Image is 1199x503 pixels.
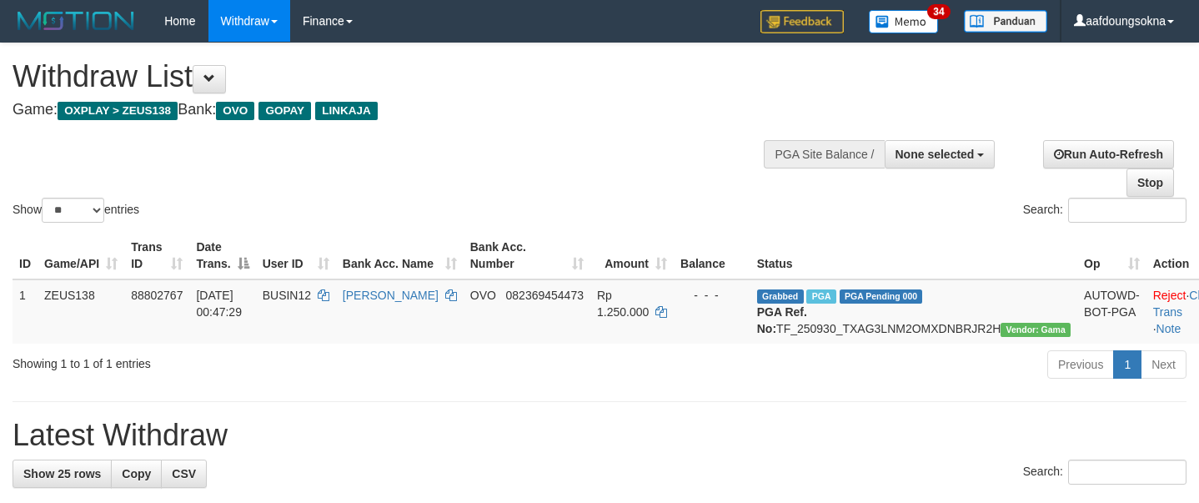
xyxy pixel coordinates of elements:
th: Game/API: activate to sort column ascending [38,232,124,279]
div: Showing 1 to 1 of 1 entries [13,349,487,372]
span: BUSIN12 [263,289,311,302]
img: Button%20Memo.svg [869,10,939,33]
label: Show entries [13,198,139,223]
span: Copy [122,467,151,480]
th: Date Trans.: activate to sort column descending [189,232,255,279]
th: Op: activate to sort column ascending [1077,232,1146,279]
a: Previous [1047,350,1114,379]
span: Marked by aafsreyleap [806,289,835,304]
label: Search: [1023,198,1186,223]
span: Grabbed [757,289,804,304]
span: LINKAJA [315,102,378,120]
span: OVO [470,289,496,302]
td: TF_250930_TXAG3LNM2OMXDNBRJR2H [750,279,1077,344]
span: PGA Pending [840,289,923,304]
div: PGA Site Balance / [764,140,884,169]
span: [DATE] 00:47:29 [196,289,242,319]
span: CSV [172,467,196,480]
th: Amount: activate to sort column ascending [590,232,674,279]
span: Copy 082369454473 to clipboard [506,289,584,302]
b: PGA Ref. No: [757,305,807,335]
th: Bank Acc. Name: activate to sort column ascending [336,232,464,279]
img: Feedback.jpg [760,10,844,33]
span: 34 [927,4,950,19]
td: AUTOWD-BOT-PGA [1077,279,1146,344]
th: Status [750,232,1077,279]
td: ZEUS138 [38,279,124,344]
a: Note [1156,322,1181,335]
span: None selected [895,148,975,161]
th: ID [13,232,38,279]
th: User ID: activate to sort column ascending [256,232,336,279]
a: [PERSON_NAME] [343,289,439,302]
h4: Game: Bank: [13,102,783,118]
a: Next [1141,350,1186,379]
span: OXPLAY > ZEUS138 [58,102,178,120]
td: 1 [13,279,38,344]
span: Rp 1.250.000 [597,289,649,319]
span: 88802767 [131,289,183,302]
span: GOPAY [258,102,311,120]
a: Copy [111,460,162,488]
img: panduan.png [964,10,1047,33]
div: - - - [680,287,744,304]
a: Stop [1126,169,1174,197]
img: MOTION_logo.png [13,8,139,33]
a: Reject [1153,289,1186,302]
a: Show 25 rows [13,460,112,488]
a: CSV [161,460,207,488]
a: 1 [1113,350,1141,379]
span: OVO [216,102,254,120]
button: None selected [885,140,996,169]
span: Vendor URL: https://trx31.1velocity.biz [1001,323,1071,337]
input: Search: [1068,460,1186,485]
h1: Latest Withdraw [13,419,1186,452]
th: Trans ID: activate to sort column ascending [124,232,189,279]
h1: Withdraw List [13,60,783,93]
th: Bank Acc. Number: activate to sort column ascending [464,232,590,279]
th: Balance [674,232,750,279]
select: Showentries [42,198,104,223]
a: Run Auto-Refresh [1043,140,1174,169]
span: Show 25 rows [23,467,101,480]
input: Search: [1068,198,1186,223]
label: Search: [1023,460,1186,485]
